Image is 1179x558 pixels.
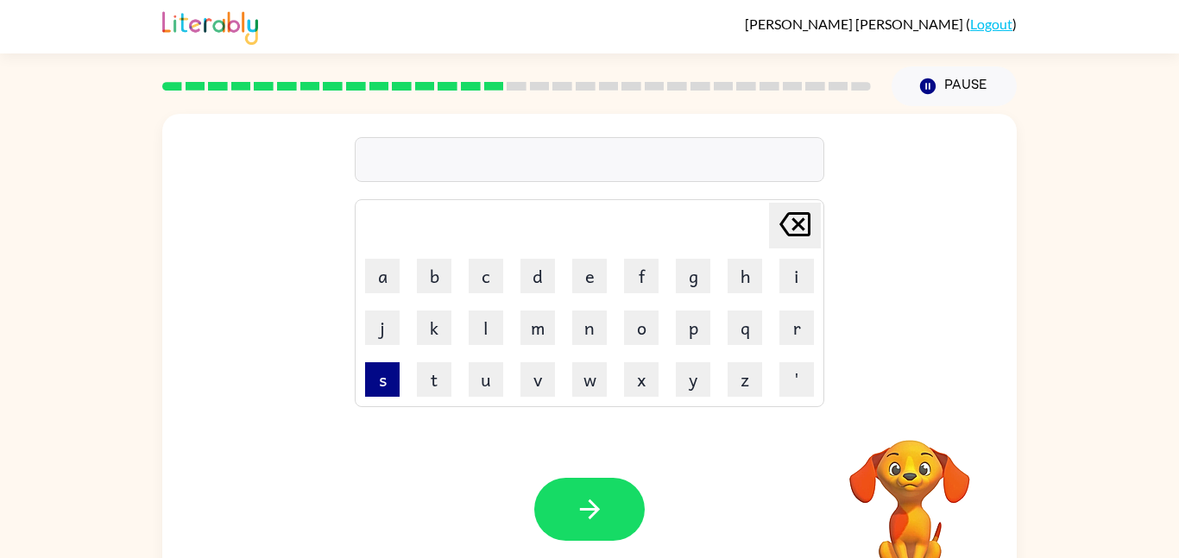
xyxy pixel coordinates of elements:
button: z [728,362,762,397]
button: m [520,310,555,345]
button: x [624,362,659,397]
button: b [417,259,451,293]
button: j [365,310,400,345]
a: Logout [970,16,1012,32]
span: [PERSON_NAME] [PERSON_NAME] [745,16,966,32]
button: n [572,310,607,345]
button: t [417,362,451,397]
button: w [572,362,607,397]
button: l [469,310,503,345]
button: Pause [892,66,1017,106]
button: e [572,259,607,293]
button: o [624,310,659,345]
button: v [520,362,555,397]
button: u [469,362,503,397]
div: ( ) [745,16,1017,32]
button: y [676,362,710,397]
button: i [779,259,814,293]
button: a [365,259,400,293]
button: d [520,259,555,293]
button: ' [779,362,814,397]
button: q [728,310,762,345]
button: h [728,259,762,293]
button: f [624,259,659,293]
button: k [417,310,451,345]
button: p [676,310,710,345]
button: s [365,362,400,397]
button: r [779,310,814,345]
button: c [469,259,503,293]
img: Literably [162,7,258,45]
button: g [676,259,710,293]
